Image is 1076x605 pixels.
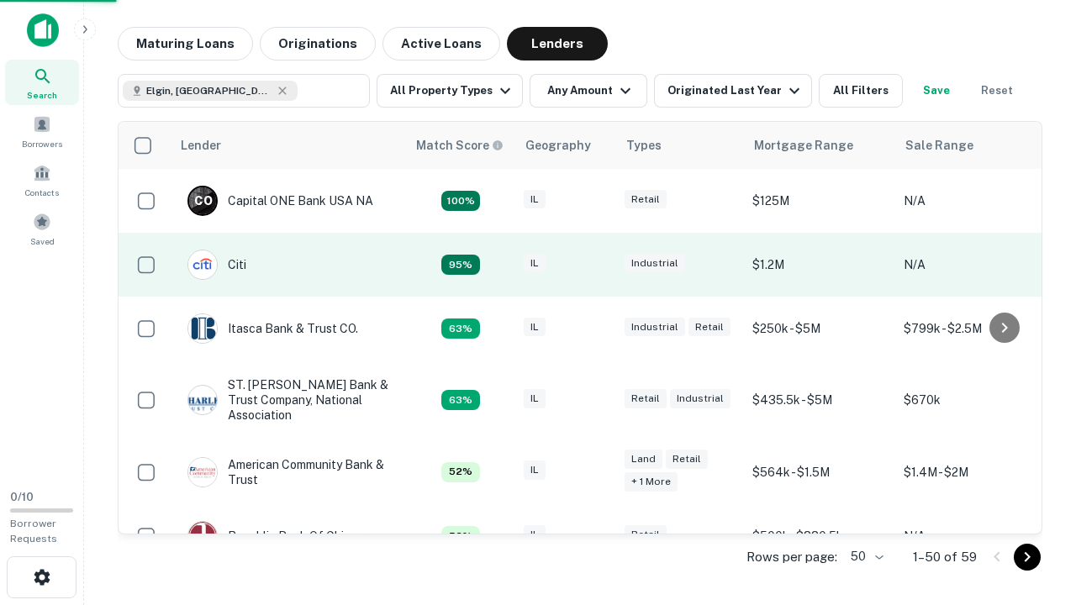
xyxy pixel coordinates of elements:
[666,450,708,469] div: Retail
[441,526,480,546] div: Capitalize uses an advanced AI algorithm to match your search with the best lender. The match sco...
[910,74,963,108] button: Save your search to get updates of matches that match your search criteria.
[625,190,667,209] div: Retail
[524,460,546,480] div: IL
[905,135,973,155] div: Sale Range
[744,122,895,169] th: Mortgage Range
[30,234,55,248] span: Saved
[27,13,59,47] img: capitalize-icon.png
[187,186,373,216] div: Capital ONE Bank USA NA
[10,491,34,503] span: 0 / 10
[744,504,895,568] td: $500k - $880.5k
[5,206,79,251] a: Saved
[188,458,217,487] img: picture
[441,390,480,410] div: Capitalize uses an advanced AI algorithm to match your search with the best lender. The match sco...
[744,169,895,233] td: $125M
[895,169,1047,233] td: N/A
[5,157,79,203] a: Contacts
[187,313,358,344] div: Itasca Bank & Trust CO.
[416,136,500,155] h6: Match Score
[819,74,903,108] button: All Filters
[441,462,480,482] div: Capitalize uses an advanced AI algorithm to match your search with the best lender. The match sco...
[524,389,546,408] div: IL
[895,504,1047,568] td: N/A
[625,318,685,337] div: Industrial
[530,74,647,108] button: Any Amount
[744,233,895,297] td: $1.2M
[194,192,212,210] p: C O
[625,450,662,469] div: Land
[188,386,217,414] img: picture
[187,250,246,280] div: Citi
[895,440,1047,504] td: $1.4M - $2M
[118,27,253,60] button: Maturing Loans
[441,191,480,211] div: Capitalize uses an advanced AI algorithm to match your search with the best lender. The match sco...
[382,27,500,60] button: Active Loans
[970,74,1024,108] button: Reset
[895,297,1047,360] td: $799k - $2.5M
[525,135,591,155] div: Geography
[626,135,662,155] div: Types
[181,135,221,155] div: Lender
[171,122,406,169] th: Lender
[895,122,1047,169] th: Sale Range
[187,457,389,487] div: American Community Bank & Trust
[416,136,504,155] div: Capitalize uses an advanced AI algorithm to match your search with the best lender. The match sco...
[746,547,837,567] p: Rows per page:
[844,544,886,569] div: 50
[441,318,480,339] div: Capitalize uses an advanced AI algorithm to match your search with the best lender. The match sco...
[688,318,731,337] div: Retail
[515,122,616,169] th: Geography
[670,389,731,408] div: Industrial
[188,522,217,550] img: picture
[188,250,217,279] img: picture
[5,60,79,105] a: Search
[667,81,804,101] div: Originated Last Year
[895,233,1047,297] td: N/A
[260,27,376,60] button: Originations
[10,518,57,544] span: Borrower Requests
[616,122,744,169] th: Types
[188,314,217,343] img: picture
[744,440,895,504] td: $564k - $1.5M
[441,255,480,275] div: Capitalize uses an advanced AI algorithm to match your search with the best lender. The match sco...
[992,471,1076,551] iframe: Chat Widget
[524,318,546,337] div: IL
[625,525,667,544] div: Retail
[25,186,59,199] span: Contacts
[406,122,515,169] th: Capitalize uses an advanced AI algorithm to match your search with the best lender. The match sco...
[524,190,546,209] div: IL
[524,525,546,544] div: IL
[146,83,272,98] span: Elgin, [GEOGRAPHIC_DATA], [GEOGRAPHIC_DATA]
[377,74,523,108] button: All Property Types
[507,27,608,60] button: Lenders
[913,547,977,567] p: 1–50 of 59
[1014,544,1041,571] button: Go to next page
[625,472,678,492] div: + 1 more
[5,108,79,154] a: Borrowers
[895,360,1047,440] td: $670k
[22,137,62,150] span: Borrowers
[187,377,389,423] div: ST. [PERSON_NAME] Bank & Trust Company, National Association
[625,389,667,408] div: Retail
[524,254,546,273] div: IL
[654,74,812,108] button: Originated Last Year
[754,135,853,155] div: Mortgage Range
[187,521,372,551] div: Republic Bank Of Chicago
[744,297,895,360] td: $250k - $5M
[744,360,895,440] td: $435.5k - $5M
[27,88,57,102] span: Search
[625,254,685,273] div: Industrial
